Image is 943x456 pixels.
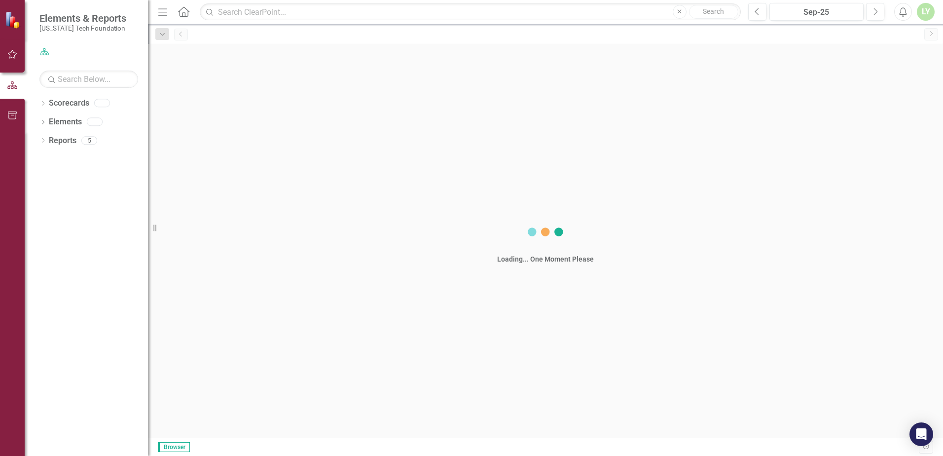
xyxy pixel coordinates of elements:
[49,98,89,109] a: Scorecards
[497,254,594,264] div: Loading... One Moment Please
[769,3,864,21] button: Sep-25
[703,7,724,15] span: Search
[39,12,126,24] span: Elements & Reports
[689,5,738,19] button: Search
[39,71,138,88] input: Search Below...
[200,3,741,21] input: Search ClearPoint...
[49,116,82,128] a: Elements
[917,3,935,21] button: LY
[773,6,860,18] div: Sep-25
[5,11,22,29] img: ClearPoint Strategy
[909,422,933,446] div: Open Intercom Messenger
[39,24,126,32] small: [US_STATE] Tech Foundation
[158,442,190,452] span: Browser
[81,136,97,145] div: 5
[49,135,76,147] a: Reports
